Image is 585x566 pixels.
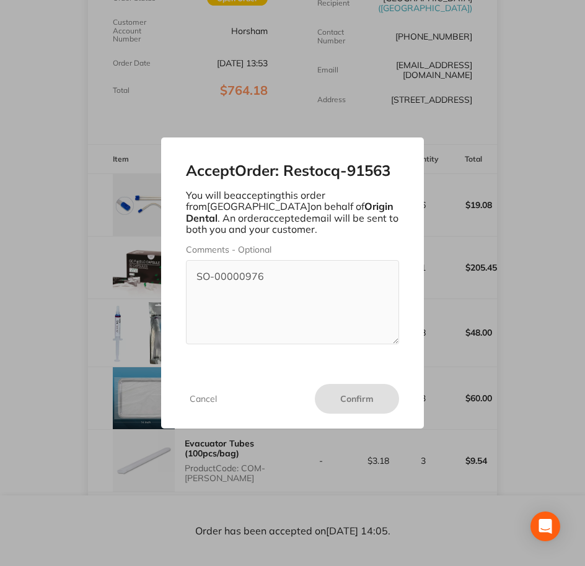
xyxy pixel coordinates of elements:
textarea: SO-00000976 [186,260,400,344]
label: Comments - Optional [186,245,400,255]
b: Origin Dental [186,200,394,224]
div: Open Intercom Messenger [530,512,560,541]
p: You will be accepting this order from [GEOGRAPHIC_DATA] on behalf of . An order accepted email wi... [186,189,400,235]
h2: Accept Order: Restocq- 91563 [186,162,400,180]
button: Cancel [186,393,221,404]
button: Confirm [315,384,399,414]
